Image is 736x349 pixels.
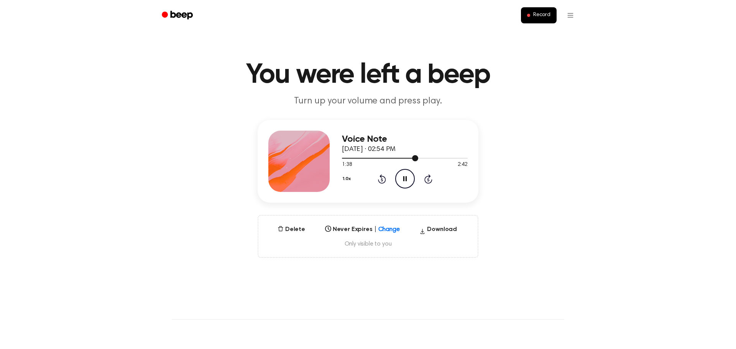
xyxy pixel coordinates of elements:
[533,12,550,19] span: Record
[221,95,515,108] p: Turn up your volume and press play.
[561,6,580,25] button: Open menu
[172,61,564,89] h1: You were left a beep
[342,134,468,144] h3: Voice Note
[521,7,557,23] button: Record
[156,8,200,23] a: Beep
[342,146,396,153] span: [DATE] · 02:54 PM
[342,161,352,169] span: 1:38
[342,172,353,185] button: 1.0x
[268,240,468,248] span: Only visible to you
[458,161,468,169] span: 2:42
[416,225,460,237] button: Download
[274,225,308,234] button: Delete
